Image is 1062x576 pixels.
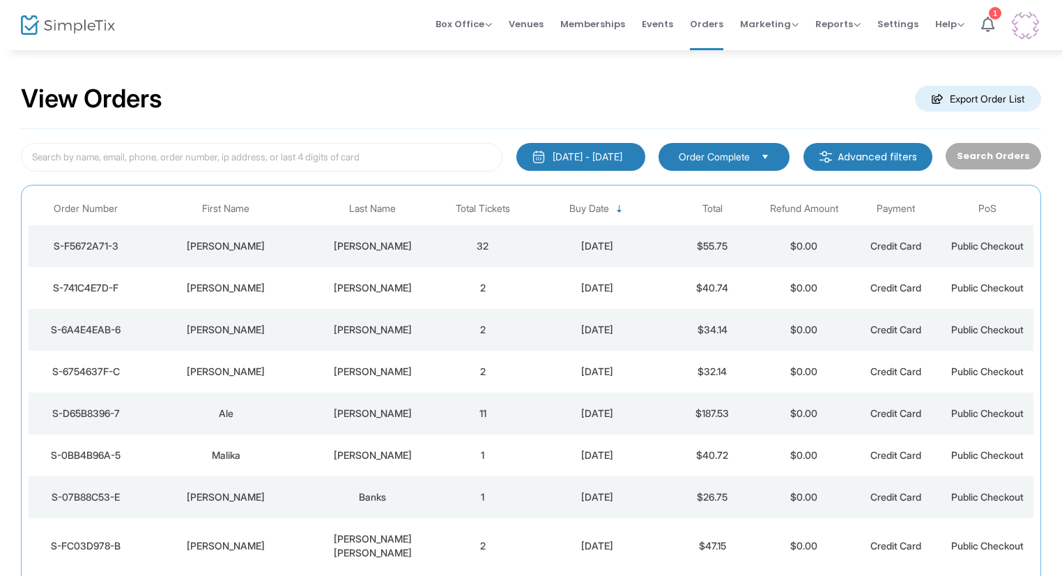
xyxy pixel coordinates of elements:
div: [DATE] - [DATE] [553,150,622,164]
div: S-6754637F-C [32,365,140,379]
td: $0.00 [758,434,850,476]
div: S-D65B8396-7 [32,407,140,420]
td: $32.14 [666,351,758,393]
div: 9/24/2025 [532,239,663,253]
span: Sortable [614,204,625,215]
span: Public Checkout [951,449,1024,461]
div: Stewart [312,281,433,295]
span: Help [935,17,964,31]
td: $0.00 [758,225,850,267]
div: Malika [147,448,305,462]
td: $0.00 [758,351,850,393]
span: Credit Card [870,449,921,461]
td: $0.00 [758,393,850,434]
td: $55.75 [666,225,758,267]
th: Total Tickets [437,192,529,225]
span: Public Checkout [951,407,1024,419]
th: Total [666,192,758,225]
span: Credit Card [870,282,921,294]
td: 1 [437,476,529,518]
td: 2 [437,351,529,393]
span: Marketing [740,17,799,31]
span: Credit Card [870,491,921,503]
div: Julieanna [147,239,305,253]
span: Buy Date [569,203,609,215]
td: 2 [437,309,529,351]
div: Margot [147,323,305,337]
div: Hannah [147,490,305,504]
div: S-07B88C53-E [32,490,140,504]
img: filter [819,150,833,164]
span: Credit Card [870,324,921,335]
div: Komnick [312,448,433,462]
td: $47.15 [666,518,758,574]
div: S-FC03D978-B [32,539,140,553]
div: Leach Smith [312,532,433,560]
td: 32 [437,225,529,267]
div: Ryan [147,281,305,295]
td: $0.00 [758,518,850,574]
td: $187.53 [666,393,758,434]
td: 1 [437,434,529,476]
span: PoS [978,203,996,215]
div: 9/24/2025 [532,448,663,462]
div: Tobin [312,365,433,379]
span: Order Number [54,203,118,215]
td: 2 [437,518,529,574]
span: Credit Card [870,365,921,377]
td: $34.14 [666,309,758,351]
span: Settings [877,6,918,42]
span: Box Office [436,17,492,31]
span: Last Name [349,203,396,215]
div: S-6A4E4EAB-6 [32,323,140,337]
div: Acosta [312,239,433,253]
th: Refund Amount [758,192,850,225]
div: Aidan [147,365,305,379]
span: Credit Card [870,540,921,552]
span: Public Checkout [951,240,1024,252]
td: 11 [437,393,529,434]
button: Select [755,149,775,165]
div: 9/24/2025 [532,281,663,295]
span: Public Checkout [951,491,1024,503]
button: [DATE] - [DATE] [516,143,645,171]
td: $0.00 [758,309,850,351]
div: 9/24/2025 [532,323,663,337]
td: $26.75 [666,476,758,518]
div: 9/24/2025 [532,407,663,420]
div: S-741C4E7D-F [32,281,140,295]
span: Payment [877,203,915,215]
input: Search by name, email, phone, order number, ip address, or last 4 digits of card [21,143,502,172]
span: Credit Card [870,407,921,419]
m-button: Advanced filters [803,143,932,171]
div: 9/24/2025 [532,490,663,504]
td: $40.74 [666,267,758,309]
div: 1 [989,7,1001,20]
span: Public Checkout [951,540,1024,552]
div: Data table [29,192,1033,574]
div: Ale [147,407,305,420]
span: Reports [815,17,861,31]
span: Public Checkout [951,324,1024,335]
td: 2 [437,267,529,309]
div: Banks [312,490,433,504]
span: Memberships [560,6,625,42]
span: Venues [509,6,544,42]
div: 9/24/2025 [532,539,663,553]
span: Order Complete [679,150,750,164]
span: Orders [690,6,723,42]
span: Public Checkout [951,365,1024,377]
span: First Name [202,203,249,215]
td: $0.00 [758,476,850,518]
div: Garcia [312,407,433,420]
td: $40.72 [666,434,758,476]
div: S-F5672A71-3 [32,239,140,253]
h2: View Orders [21,84,162,114]
span: Events [642,6,673,42]
span: Public Checkout [951,282,1024,294]
td: $0.00 [758,267,850,309]
div: 9/24/2025 [532,365,663,379]
div: S-0BB4B96A-5 [32,448,140,462]
img: monthly [532,150,546,164]
div: Forrester [312,323,433,337]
